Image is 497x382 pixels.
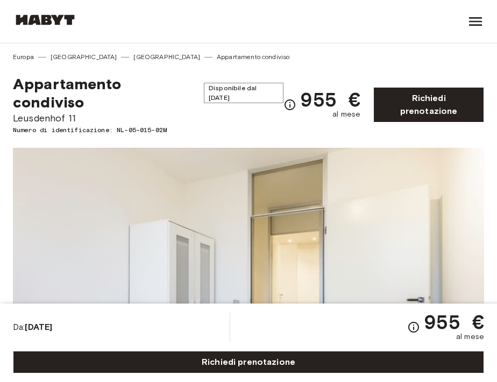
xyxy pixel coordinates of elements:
[13,52,34,62] a: Europa
[51,52,117,62] a: [GEOGRAPHIC_DATA]
[217,52,289,62] a: Appartamento condiviso
[13,111,283,125] span: Leusdenhof 11
[13,125,283,135] span: Numero di identificazione: NL-05-015-02M
[133,52,200,62] a: [GEOGRAPHIC_DATA]
[424,312,484,331] span: 955 €
[25,322,52,332] b: [DATE]
[456,331,484,342] span: al mese
[13,351,484,373] a: Richiedi prenotazione
[283,98,296,111] svg: Verifica i dettagli delle spese nella sezione 'Riassunto dei Costi'. Si prega di notare che gli s...
[204,83,283,103] span: Disponibile dal [DATE]
[332,109,360,120] span: al mese
[13,15,77,25] img: Habyt
[373,87,484,122] a: Richiedi prenotazione
[13,75,195,111] span: Appartamento condiviso
[301,90,360,109] span: 955 €
[13,321,52,333] span: Da:
[407,321,420,334] svg: Verifica i dettagli delle spese nella sezione 'Riassunto dei Costi'. Si prega di notare che gli s...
